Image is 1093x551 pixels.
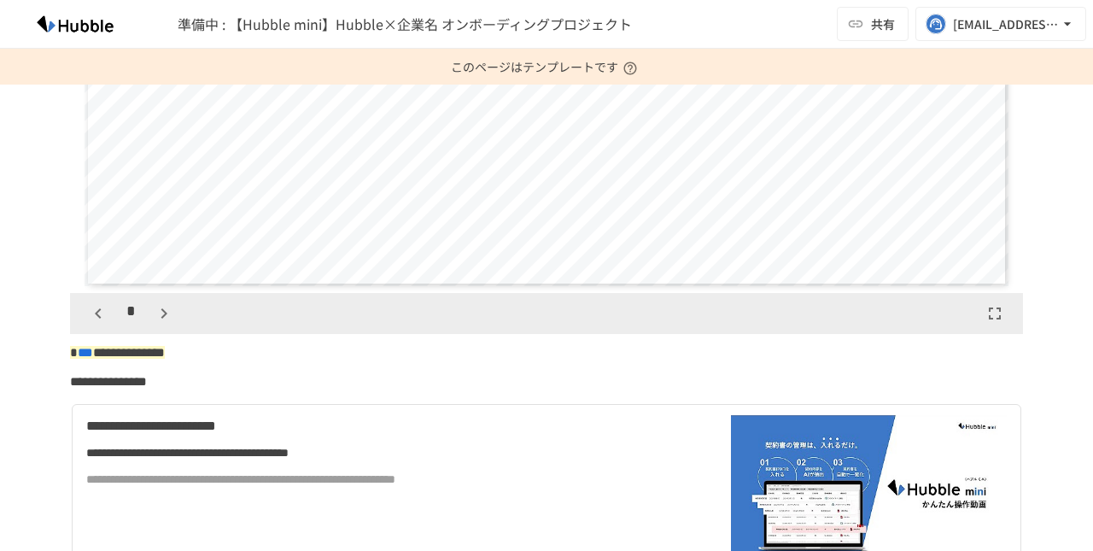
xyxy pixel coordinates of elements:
[915,7,1086,41] button: [EMAIL_ADDRESS][DOMAIN_NAME]
[837,7,909,41] button: 共有
[953,14,1059,35] div: [EMAIL_ADDRESS][DOMAIN_NAME]
[871,15,895,33] span: 共有
[178,14,632,34] span: 準備中 : 【Hubble mini】Hubble×企業名 オンボーディングプロジェクト
[20,10,130,38] img: HzDRNkGCf7KYO4GfwKnzITak6oVsp5RHeZBEM1dQFiQ
[451,49,642,85] p: このページはテンプレートです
